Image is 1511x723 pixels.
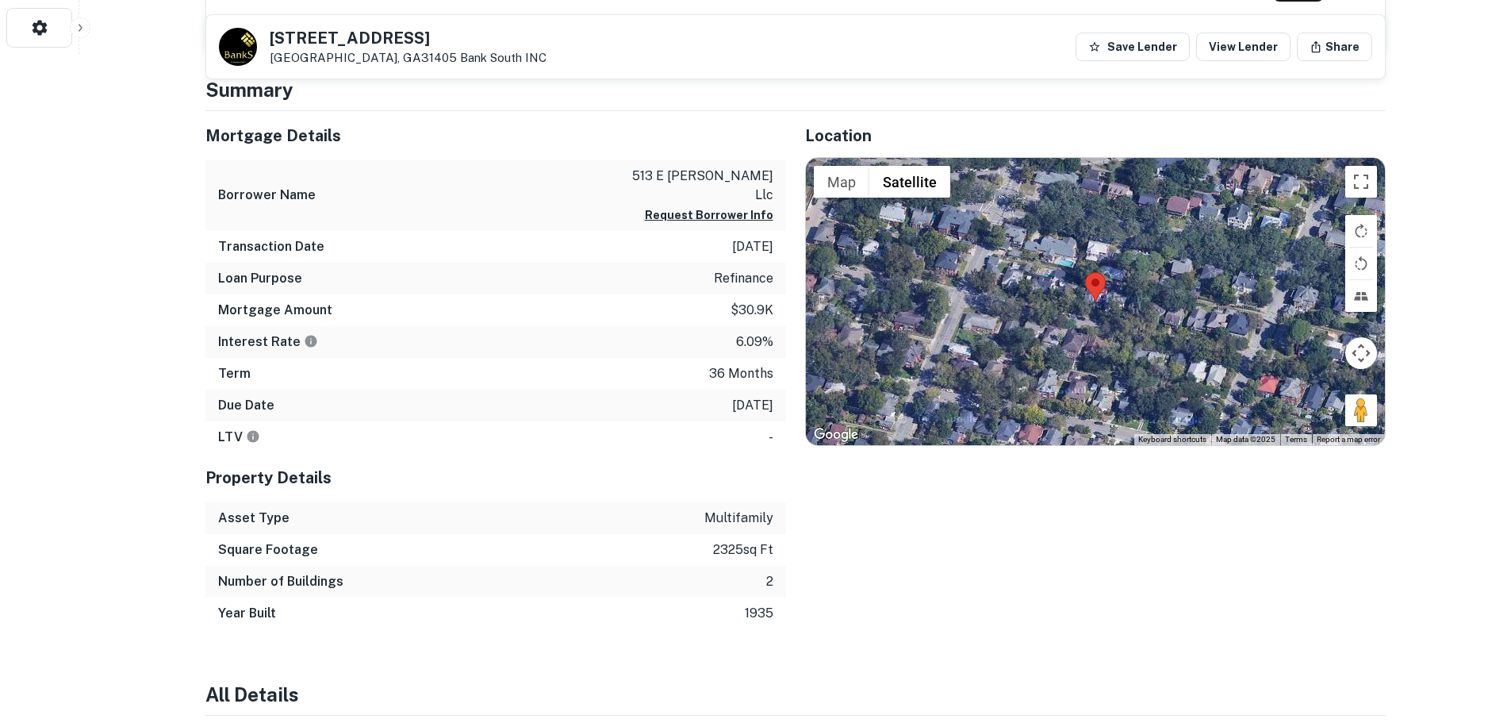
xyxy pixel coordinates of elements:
p: $30.9k [731,301,773,320]
h6: Mortgage Amount [218,301,332,320]
td: [PERSON_NAME] [408,10,690,49]
h6: Interest Rate [218,333,318,352]
td: $236k [903,10,1058,49]
button: Drag Pegman onto the map to open Street View [1345,394,1377,426]
button: Show satellite imagery [869,166,950,198]
h6: Number of Buildings [218,572,343,591]
p: multifamily [704,509,773,528]
button: Show street map [814,166,869,198]
a: Report a map error [1317,435,1380,444]
p: [DATE] [732,396,773,415]
button: Rotate map clockwise [1345,215,1377,247]
p: 2 [766,572,773,591]
img: Google [810,425,862,445]
iframe: Chat Widget [1432,596,1511,672]
p: 2325 sq ft [713,540,773,560]
h5: Property Details [205,466,786,490]
h6: Term [218,364,251,383]
a: Terms [1285,435,1307,444]
p: 513 e [PERSON_NAME] llc [631,167,773,205]
span: Map data ©2025 [1216,435,1275,444]
td: [PERSON_NAME] b [690,10,903,49]
button: Tilt map [1345,280,1377,312]
button: Request Borrower Info [645,206,773,225]
svg: The interest rates displayed on the website are for informational purposes only and may be report... [304,334,318,348]
h6: Transaction Date [218,237,324,256]
h6: Loan Purpose [218,269,302,288]
h5: [STREET_ADDRESS] [270,30,546,46]
button: Keyboard shortcuts [1138,434,1206,445]
p: [GEOGRAPHIC_DATA], GA31405 [270,51,546,65]
h4: All Details [205,680,1386,709]
td: [DATE] [206,10,408,49]
h6: Square Footage [218,540,318,560]
h6: Due Date [218,396,274,415]
p: - [769,428,773,447]
button: Map camera controls [1345,337,1377,369]
svg: LTVs displayed on the website are for informational purposes only and may be reported incorrectly... [246,429,260,444]
h6: Borrower Name [218,186,316,205]
a: Bank South INC [460,51,546,64]
p: 1935 [745,604,773,623]
button: Share [1297,33,1372,61]
p: 6.09% [736,333,773,352]
h6: Year Built [218,604,276,623]
button: Save Lender [1076,33,1190,61]
p: [DATE] [732,237,773,256]
h6: LTV [218,428,260,447]
h5: Mortgage Details [205,124,786,148]
a: View Lender [1196,33,1290,61]
button: Toggle fullscreen view [1345,166,1377,198]
h4: Summary [205,75,1386,104]
h6: Asset Type [218,509,290,528]
h5: Location [805,124,1386,148]
p: 36 months [709,364,773,383]
a: Open this area in Google Maps (opens a new window) [810,425,862,445]
td: $241.1k [1058,10,1265,49]
button: Rotate map counterclockwise [1345,248,1377,279]
p: refinance [714,269,773,288]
